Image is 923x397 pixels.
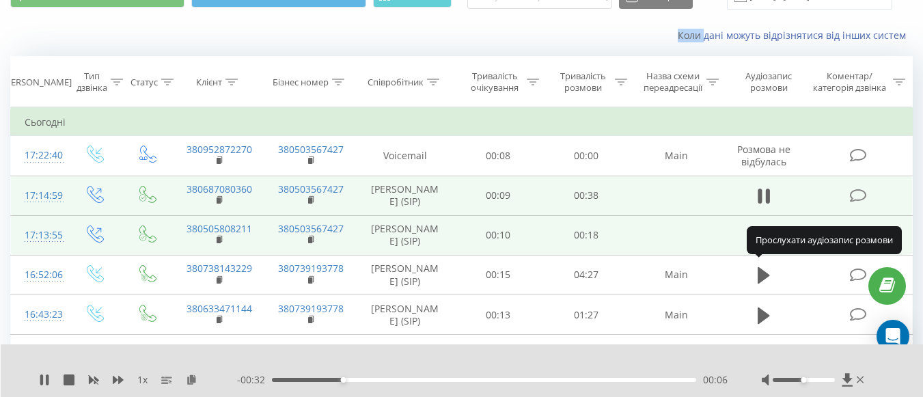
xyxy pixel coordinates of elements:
[356,215,454,255] td: [PERSON_NAME] (SIP)
[454,335,542,374] td: 00:16
[454,255,542,295] td: 00:15
[747,226,902,254] div: Прослухати аудіозапис розмови
[187,302,252,315] a: 380633471144
[3,77,72,88] div: [PERSON_NAME]
[631,136,722,176] td: Main
[137,373,148,387] span: 1 x
[542,215,631,255] td: 00:18
[454,176,542,215] td: 00:09
[278,143,344,156] a: 380503567427
[737,143,790,168] span: Розмова не відбулась
[187,222,252,235] a: 380505808211
[454,215,542,255] td: 00:10
[356,255,454,295] td: [PERSON_NAME] (SIP)
[643,70,703,94] div: Назва схеми переадресації
[877,320,909,353] div: Open Intercom Messenger
[25,182,53,209] div: 17:14:59
[631,255,722,295] td: Main
[356,176,454,215] td: [PERSON_NAME] (SIP)
[25,262,53,288] div: 16:52:06
[278,262,344,275] a: 380739193778
[734,70,803,94] div: Аудіозапис розмови
[542,295,631,335] td: 01:27
[454,136,542,176] td: 00:08
[368,77,424,88] div: Співробітник
[25,142,53,169] div: 17:22:40
[278,302,344,315] a: 380739193778
[542,136,631,176] td: 00:00
[542,255,631,295] td: 04:27
[542,176,631,215] td: 00:38
[555,70,611,94] div: Тривалість розмови
[631,335,722,374] td: Main
[187,182,252,195] a: 380687080360
[25,222,53,249] div: 17:13:55
[11,109,913,136] td: Сьогодні
[77,70,107,94] div: Тип дзвінка
[454,295,542,335] td: 00:13
[801,377,806,383] div: Accessibility label
[196,77,222,88] div: Клієнт
[278,182,344,195] a: 380503567427
[631,295,722,335] td: Main
[703,373,728,387] span: 00:06
[187,342,252,355] a: 380968219720
[237,373,272,387] span: - 00:32
[356,136,454,176] td: Voicemail
[130,77,158,88] div: Статус
[273,77,329,88] div: Бізнес номер
[356,295,454,335] td: [PERSON_NAME] (SIP)
[678,29,913,42] a: Коли дані можуть відрізнятися вiд інших систем
[356,335,454,374] td: [PERSON_NAME] (SIP)
[341,377,346,383] div: Accessibility label
[542,335,631,374] td: 00:57
[187,143,252,156] a: 380952872270
[467,70,523,94] div: Тривалість очікування
[278,342,344,355] a: 380503567427
[25,341,53,368] div: 16:39:32
[810,70,890,94] div: Коментар/категорія дзвінка
[278,222,344,235] a: 380503567427
[187,262,252,275] a: 380738143229
[25,301,53,328] div: 16:43:23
